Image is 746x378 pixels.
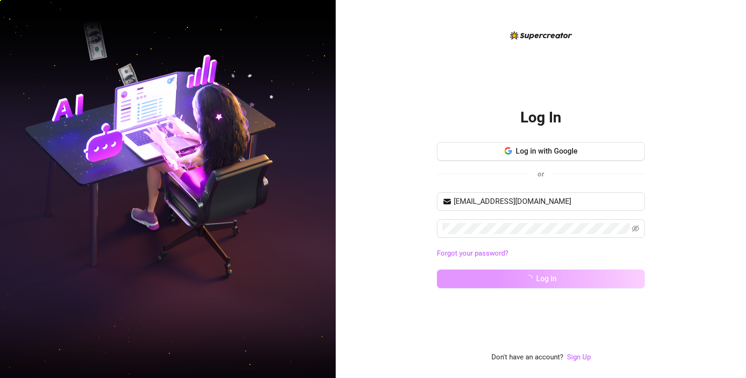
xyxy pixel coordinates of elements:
[437,249,508,257] a: Forgot your password?
[437,248,645,259] a: Forgot your password?
[437,142,645,161] button: Log in with Google
[632,225,639,232] span: eye-invisible
[536,274,557,283] span: Log in
[516,147,578,155] span: Log in with Google
[538,170,544,178] span: or
[525,275,532,282] span: loading
[567,353,591,361] a: Sign Up
[491,352,563,363] span: Don't have an account?
[510,31,572,40] img: logo-BBDzfeDw.svg
[567,352,591,363] a: Sign Up
[437,270,645,288] button: Log in
[520,108,561,127] h2: Log In
[454,196,639,207] input: Your email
